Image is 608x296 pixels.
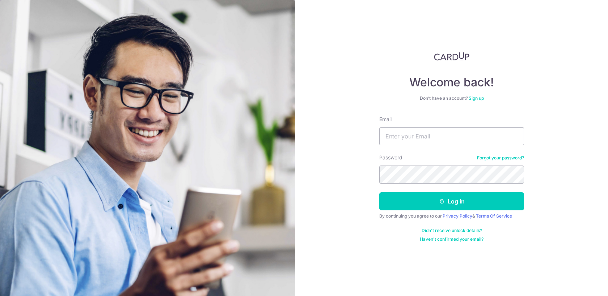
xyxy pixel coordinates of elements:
[379,127,524,145] input: Enter your Email
[379,213,524,219] div: By continuing you agree to our &
[379,192,524,210] button: Log in
[477,155,524,161] a: Forgot your password?
[469,95,484,101] a: Sign up
[379,95,524,101] div: Don’t have an account?
[379,154,402,161] label: Password
[422,228,482,233] a: Didn't receive unlock details?
[443,213,472,219] a: Privacy Policy
[434,52,469,61] img: CardUp Logo
[420,236,484,242] a: Haven't confirmed your email?
[476,213,512,219] a: Terms Of Service
[379,116,392,123] label: Email
[379,75,524,90] h4: Welcome back!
